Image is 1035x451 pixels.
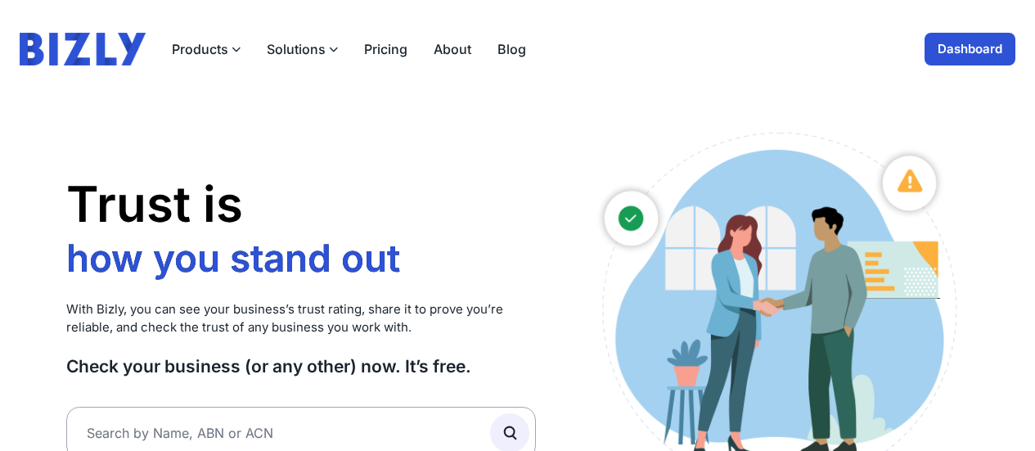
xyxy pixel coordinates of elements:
[66,300,537,337] p: With Bizly, you can see your business’s trust rating, share it to prove you’re reliable, and chec...
[66,174,243,233] span: Trust is
[434,39,471,59] a: About
[497,39,526,59] a: Blog
[66,235,409,282] li: how you stand out
[172,39,241,59] button: Products
[66,355,537,377] h3: Check your business (or any other) now. It’s free.
[66,282,409,329] li: who you work with
[364,39,407,59] a: Pricing
[267,39,338,59] button: Solutions
[925,33,1015,65] a: Dashboard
